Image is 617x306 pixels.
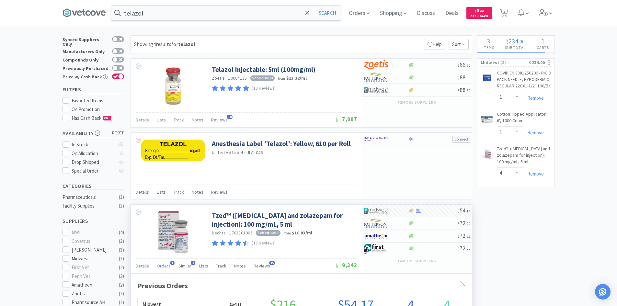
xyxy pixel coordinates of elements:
h4: Items [477,44,500,51]
a: 3 [497,11,510,17]
span: ( 3 ) [500,59,529,66]
span: 88 [458,74,470,81]
strong: $10.83 / ml [292,230,312,236]
img: cfa826b1b4f0485ca613e809ecfd02bb_111466.jpeg [481,71,494,84]
span: Notes [192,189,203,195]
div: ( 3 ) [119,193,124,201]
span: 72 [458,232,470,239]
h4: Subtotal [500,44,531,51]
img: a673e5ab4e5e497494167fe422e9a3ab.png [364,60,388,70]
div: Previously Purchased [63,65,109,71]
img: 6c2102df167c48e5999f697b0193c753_477606.jpeg [481,147,494,160]
span: Track [216,263,226,269]
span: Schedule III [256,230,280,235]
a: Cotton Tipped Applicator: 6", 1000 Count [497,111,551,126]
span: . 17 [465,209,470,213]
p: Help [424,39,445,50]
h4: Carts [531,44,554,51]
span: reset [112,130,124,137]
span: Similar [178,263,191,269]
div: ( 3 ) [119,246,124,254]
img: 67d67680309e4a0bb49a5ff0391dcc42_6.png [364,244,388,254]
div: Showing 4 results [134,40,195,49]
div: Midwest [72,255,112,263]
span: 1 [191,261,195,265]
span: · [226,75,227,81]
span: for [171,41,195,47]
img: 4dd14cff54a648ac9e977f0c5da9bc2e_5.png [364,85,388,95]
a: Deals [443,10,461,16]
div: On Allocation [72,150,115,157]
div: Drop Shipped [72,158,115,166]
span: . 22 [465,246,470,251]
span: 7,007 [335,115,357,123]
p: (10 Reviews) [252,85,276,92]
span: Track [174,189,184,195]
span: from [284,231,291,235]
span: $ [458,234,460,239]
span: CB [103,116,109,120]
span: 88 [458,86,470,94]
strong: $13.32 / ml [286,75,307,81]
strong: telazol [178,41,195,47]
span: Reviews [254,263,270,269]
a: Tzed™ ([MEDICAL_DATA] and zolazepam for injection): 100 mg/mL, 5 ml [212,211,355,229]
img: 4d434a3919a54d90a37d5e93eaa3ab28_735809.jpeg [481,112,494,125]
span: $ [475,9,476,13]
span: Sort [449,39,469,50]
div: Facility Supplies [63,202,115,210]
img: f6b2451649754179b5b4e0c70c3f7cb0_2.png [364,134,388,144]
button: Connect [452,136,470,143]
div: Open Intercom Messenger [595,284,611,300]
div: Favorited Items [72,97,124,105]
span: Reviews [211,189,228,195]
a: Zoetis [212,75,225,81]
span: Details [136,117,149,123]
span: · [244,150,245,155]
span: $ [458,88,460,93]
a: Discuss [414,10,438,16]
a: Telazol Injectable: 5ml (100mg/ml) [212,65,315,74]
h5: Categories [63,182,124,190]
span: . 00 [479,9,484,13]
span: . 80 [465,88,470,93]
a: Remove [524,130,544,136]
div: $234.00 [529,59,551,66]
div: Zoetis [72,290,112,298]
span: 1703301005 [229,230,253,236]
span: Notes [234,263,246,269]
span: Midwest [481,59,500,66]
span: 72 [458,244,470,252]
span: 0 [475,7,484,14]
img: f5e969b455434c6296c6d81ef179fa71_3.png [364,73,388,82]
span: $ [458,75,460,80]
span: 10004135 [228,75,247,81]
span: · [248,75,249,81]
div: ( 1 ) [119,202,124,210]
span: $ [458,221,460,226]
div: [PERSON_NAME] [72,246,112,254]
span: · [276,75,277,81]
span: Track [174,117,184,123]
span: 9,342 [335,261,357,269]
div: ( 2 ) [119,281,124,289]
div: Penn Vet [72,272,112,280]
span: Details [136,189,149,195]
span: · [227,230,228,236]
div: First Vet [72,264,112,271]
span: 1 [170,261,175,265]
a: Remove [524,95,544,101]
h5: Suppliers [63,217,124,225]
a: Tzed™ ([MEDICAL_DATA] and zolazepam for injection): 100 mg/mL, 5 ml [497,146,551,167]
span: $ [458,209,460,213]
div: ( 2 ) [119,264,124,271]
button: +2more suppliers [394,98,439,107]
div: On Promotion [72,106,124,113]
h5: Availability [63,130,124,137]
img: 7fd25037ce2849579fae7132086720ba_356536.jpeg [152,211,194,253]
img: 4dd14cff54a648ac9e977f0c5da9bc2e_5.png [364,206,388,216]
span: . 60 [465,63,470,68]
p: (15 Reviews) [252,240,276,247]
span: from [278,76,285,81]
span: Cash Back [470,15,488,19]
